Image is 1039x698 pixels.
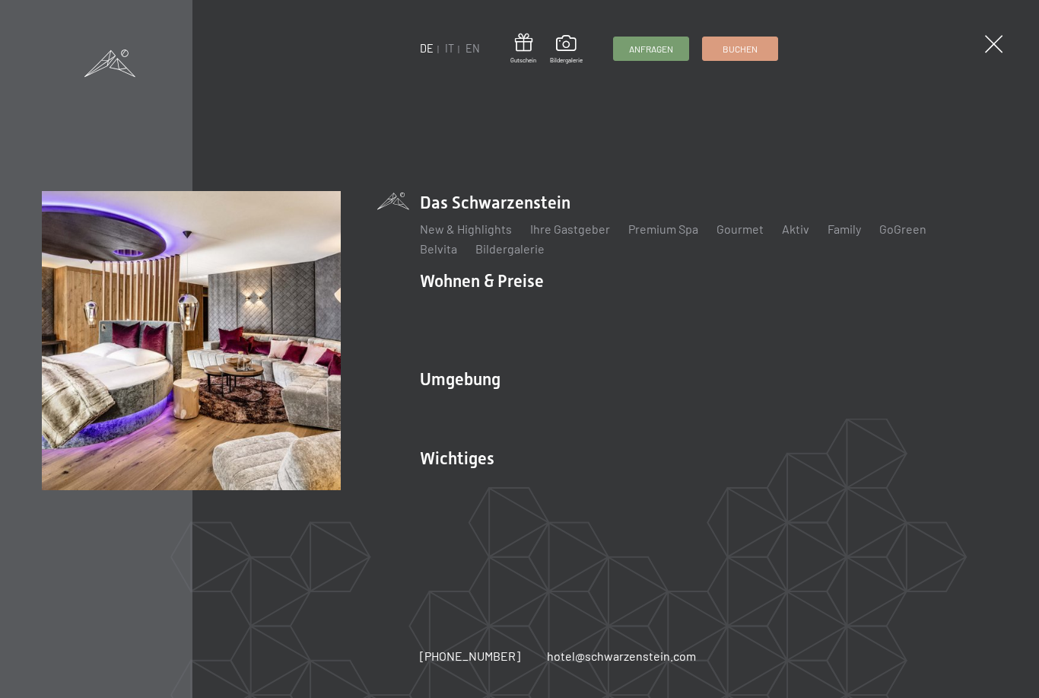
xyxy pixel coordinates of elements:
[510,56,536,65] span: Gutschein
[629,43,673,56] span: Anfragen
[420,222,512,236] a: New & Highlights
[550,35,583,64] a: Bildergalerie
[879,222,926,236] a: GoGreen
[465,42,480,55] a: EN
[420,648,520,665] a: [PHONE_NUMBER]
[614,37,688,60] a: Anfragen
[782,222,809,236] a: Aktiv
[628,222,698,236] a: Premium Spa
[510,33,536,65] a: Gutschein
[723,43,758,56] span: Buchen
[547,648,696,665] a: hotel@schwarzenstein.com
[445,42,454,55] a: IT
[420,42,434,55] a: DE
[716,222,764,236] a: Gourmet
[420,649,520,663] span: [PHONE_NUMBER]
[420,241,457,256] a: Belvita
[550,56,583,65] span: Bildergalerie
[475,241,545,256] a: Bildergalerie
[530,222,610,236] a: Ihre Gastgeber
[828,222,861,236] a: Family
[703,37,777,60] a: Buchen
